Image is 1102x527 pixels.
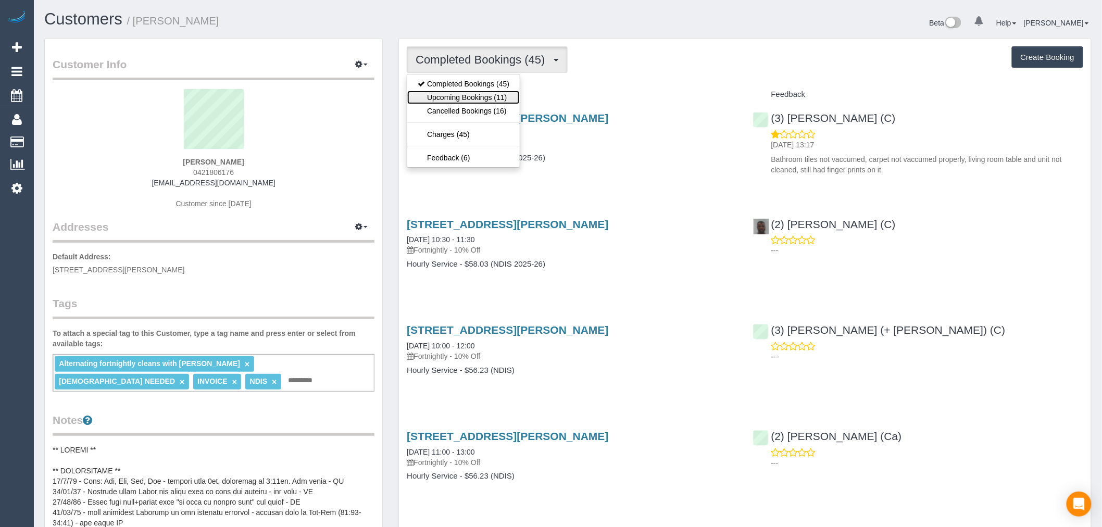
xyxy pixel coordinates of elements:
[272,378,277,386] a: ×
[407,90,737,99] h4: Service
[754,219,769,234] img: (2) Hope Gorejena (C)
[407,342,474,350] a: [DATE] 10:00 - 12:00
[771,245,1083,256] p: ---
[407,366,737,375] h4: Hourly Service - $56.23 (NDIS)
[407,46,567,73] button: Completed Bookings (45)
[180,378,184,386] a: ×
[407,245,737,255] p: Fortnightly - 10% Off
[944,17,961,30] img: New interface
[771,352,1083,362] p: ---
[407,324,608,336] a: [STREET_ADDRESS][PERSON_NAME]
[44,10,122,28] a: Customers
[407,151,520,165] a: Feedback (6)
[407,104,520,118] a: Cancelled Bookings (16)
[753,430,902,442] a: (2) [PERSON_NAME] (Ca)
[930,19,962,27] a: Beta
[53,328,374,349] label: To attach a special tag to this Customer, type a tag name and press enter or select from availabl...
[407,448,474,456] a: [DATE] 11:00 - 13:00
[407,430,608,442] a: [STREET_ADDRESS][PERSON_NAME]
[245,360,249,369] a: ×
[59,377,175,385] span: [DEMOGRAPHIC_DATA] NEEDED
[753,218,896,230] a: (2) [PERSON_NAME] (C)
[183,158,244,166] strong: [PERSON_NAME]
[407,260,737,269] h4: Hourly Service - $58.03 (NDIS 2025-26)
[53,412,374,436] legend: Notes
[407,218,608,230] a: [STREET_ADDRESS][PERSON_NAME]
[53,296,374,319] legend: Tags
[53,266,185,274] span: [STREET_ADDRESS][PERSON_NAME]
[1024,19,1089,27] a: [PERSON_NAME]
[152,179,275,187] a: [EMAIL_ADDRESS][DOMAIN_NAME]
[753,90,1083,99] h4: Feedback
[996,19,1017,27] a: Help
[416,53,550,66] span: Completed Bookings (45)
[407,351,737,361] p: Fortnightly - 10% Off
[232,378,237,386] a: ×
[59,359,240,368] span: Alternating fortnightly cleans with [PERSON_NAME]
[250,377,267,385] span: NDIS
[53,57,374,80] legend: Customer Info
[1012,46,1083,68] button: Create Booking
[407,91,520,104] a: Upcoming Bookings (11)
[407,77,520,91] a: Completed Bookings (45)
[407,128,520,141] a: Charges (45)
[771,154,1083,175] p: Bathroom tiles not vaccumed, carpet not vaccumed properly, living room table and unit not cleaned...
[407,472,737,481] h4: Hourly Service - $56.23 (NDIS)
[407,457,737,468] p: Fortnightly - 10% Off
[6,10,27,25] img: Automaid Logo
[176,199,252,208] span: Customer since [DATE]
[771,140,1083,150] p: [DATE] 13:17
[753,112,896,124] a: (3) [PERSON_NAME] (C)
[53,252,111,262] label: Default Address:
[753,324,1006,336] a: (3) [PERSON_NAME] (+ [PERSON_NAME]) (C)
[1067,492,1092,517] div: Open Intercom Messenger
[407,154,737,162] h4: Hourly Service - $58.03 (NDIS 2025-26)
[193,168,234,177] span: 0421806176
[197,377,228,385] span: INVOICE
[407,139,737,149] p: Fortnightly - 10% Off
[771,458,1083,468] p: ---
[407,235,474,244] a: [DATE] 10:30 - 11:30
[127,15,219,27] small: / [PERSON_NAME]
